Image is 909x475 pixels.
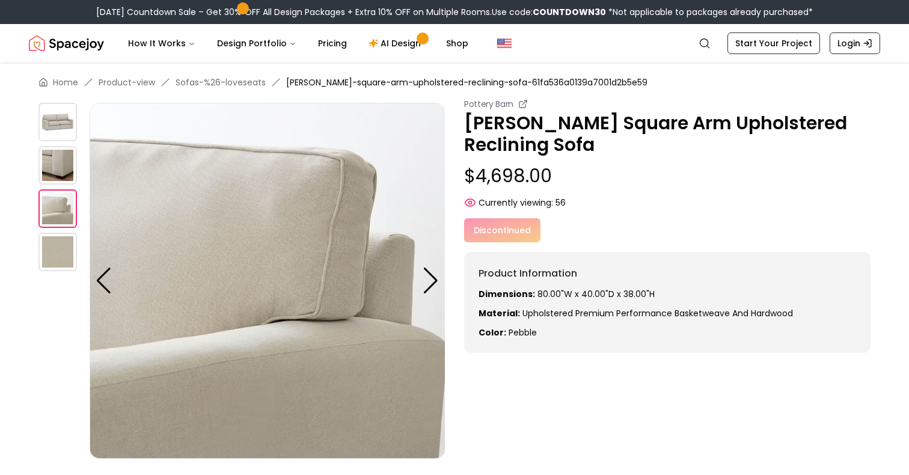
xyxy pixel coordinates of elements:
[96,6,813,18] div: [DATE] Countdown Sale – Get 30% OFF All Design Packages + Extra 10% OFF on Multiple Rooms.
[509,326,537,339] span: pebble
[118,31,205,55] button: How It Works
[497,36,512,51] img: United States
[53,76,78,88] a: Home
[830,32,880,54] a: Login
[29,24,880,63] nav: Global
[29,31,104,55] img: Spacejoy Logo
[479,288,856,300] p: 80.00"W x 40.00"D x 38.00"H
[492,6,606,18] span: Use code:
[118,31,478,55] nav: Main
[38,103,77,141] img: https://storage.googleapis.com/spacejoy-main/assets/61fa536a0139a7001d2b5e59/product_0_gh8b6e4pocba
[464,98,513,110] small: Pottery Barn
[479,326,506,339] strong: Color:
[308,31,357,55] a: Pricing
[464,112,871,156] p: [PERSON_NAME] Square Arm Upholstered Reclining Sofa
[464,165,871,187] p: $4,698.00
[38,146,77,185] img: https://storage.googleapis.com/spacejoy-main/assets/61fa536a0139a7001d2b5e59/product_1_6gnne8j6489l
[359,31,434,55] a: AI Design
[90,103,445,459] img: https://storage.googleapis.com/spacejoy-main/assets/61fa536a0139a7001d2b5e59/product_2_o8l18b7193b
[38,189,77,228] img: https://storage.googleapis.com/spacejoy-main/assets/61fa536a0139a7001d2b5e59/product_2_o8l18b7193b
[29,31,104,55] a: Spacejoy
[479,197,553,209] span: Currently viewing:
[479,288,535,300] strong: Dimensions:
[207,31,306,55] button: Design Portfolio
[606,6,813,18] span: *Not applicable to packages already purchased*
[479,307,520,319] strong: Material:
[38,76,871,88] nav: breadcrumb
[38,233,77,271] img: https://storage.googleapis.com/spacejoy-main/assets/61fa536a0139a7001d2b5e59/product_3_65g704hkoa6l
[727,32,820,54] a: Start Your Project
[436,31,478,55] a: Shop
[522,307,793,319] span: Upholstered Premium Performance Basketweave and Hardwood
[555,197,566,209] span: 56
[533,6,606,18] b: COUNTDOWN30
[176,76,266,88] a: Sofas-%26-loveseats
[479,266,856,281] h6: Product Information
[99,76,155,88] a: Product-view
[286,76,647,88] span: [PERSON_NAME]-square-arm-upholstered-reclining-sofa-61fa536a0139a7001d2b5e59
